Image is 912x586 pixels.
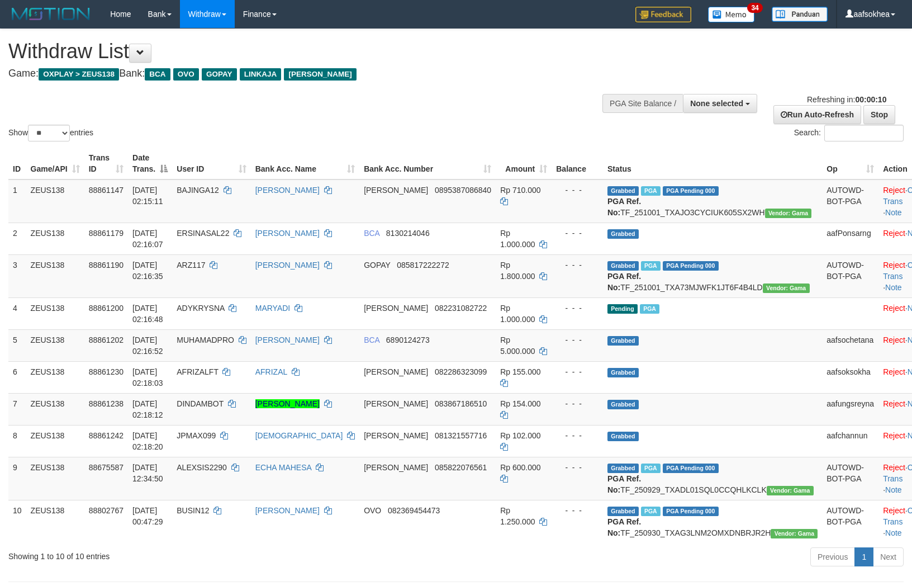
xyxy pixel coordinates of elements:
[364,431,428,440] span: [PERSON_NAME]
[435,399,487,408] span: Copy 083867186510 to clipboard
[132,367,163,387] span: [DATE] 02:18:03
[359,148,496,179] th: Bank Acc. Number: activate to sort column ascending
[255,304,291,313] a: MARYADI
[500,431,540,440] span: Rp 102.000
[26,425,84,457] td: ZEUS138
[89,367,123,376] span: 88861230
[855,95,886,104] strong: 00:00:10
[500,304,535,324] span: Rp 1.000.000
[883,399,905,408] a: Reject
[435,304,487,313] span: Copy 082231082722 to clipboard
[132,335,163,356] span: [DATE] 02:16:52
[255,463,311,472] a: ECHA MAHESA
[556,505,598,516] div: - - -
[89,399,123,408] span: 88861238
[132,261,163,281] span: [DATE] 02:16:35
[771,529,818,538] span: Vendor URL: https://trx31.1velocity.biz
[883,229,905,238] a: Reject
[885,283,902,292] a: Note
[364,506,381,515] span: OVO
[26,254,84,297] td: ZEUS138
[772,7,828,22] img: panduan.png
[607,229,639,239] span: Grabbed
[255,229,320,238] a: [PERSON_NAME]
[28,125,70,141] select: Showentries
[607,400,639,409] span: Grabbed
[26,179,84,223] td: ZEUS138
[132,506,163,526] span: [DATE] 00:47:29
[8,546,372,562] div: Showing 1 to 10 of 10 entries
[885,485,902,494] a: Note
[765,209,812,218] span: Vendor URL: https://trx31.1velocity.biz
[8,6,93,22] img: MOTION_logo.png
[89,335,123,344] span: 88861202
[883,463,905,472] a: Reject
[607,517,641,537] b: PGA Ref. No:
[89,463,123,472] span: 88675587
[883,335,905,344] a: Reject
[822,425,878,457] td: aafchannun
[773,105,861,124] a: Run Auto-Refresh
[26,457,84,500] td: ZEUS138
[708,7,755,22] img: Button%20Memo.svg
[883,186,905,195] a: Reject
[364,399,428,408] span: [PERSON_NAME]
[255,335,320,344] a: [PERSON_NAME]
[202,68,237,81] span: GOPAY
[132,399,163,419] span: [DATE] 02:18:12
[435,463,487,472] span: Copy 085822076561 to clipboard
[255,367,287,376] a: AFRIZAL
[824,125,904,141] input: Search:
[641,507,661,516] span: Marked by aafsreyleap
[603,148,822,179] th: Status
[8,179,26,223] td: 1
[641,186,661,196] span: Marked by aafkaynarin
[556,259,598,271] div: - - -
[364,261,390,270] span: GOPAY
[747,3,762,13] span: 34
[690,99,743,108] span: None selected
[89,229,123,238] span: 88861179
[128,148,172,179] th: Date Trans.: activate to sort column descending
[556,228,598,239] div: - - -
[863,105,895,124] a: Stop
[240,68,282,81] span: LINKAJA
[255,506,320,515] a: [PERSON_NAME]
[386,229,430,238] span: Copy 8130214046 to clipboard
[794,125,904,141] label: Search:
[873,547,904,566] a: Next
[683,94,757,113] button: None selected
[500,229,535,249] span: Rp 1.000.000
[883,261,905,270] a: Reject
[854,547,873,566] a: 1
[635,7,691,22] img: Feedback.jpg
[177,399,224,408] span: DINDAMBOT
[885,208,902,217] a: Note
[607,507,639,516] span: Grabbed
[364,229,379,238] span: BCA
[607,474,641,494] b: PGA Ref. No:
[603,179,822,223] td: TF_251001_TXAJO3CYCIUK605SX2WH
[556,185,598,196] div: - - -
[435,367,487,376] span: Copy 082286323099 to clipboard
[397,261,449,270] span: Copy 085817222272 to clipboard
[39,68,119,81] span: OXPLAY > ZEUS138
[607,432,639,441] span: Grabbed
[500,186,540,195] span: Rp 710.000
[807,95,886,104] span: Refreshing in:
[883,304,905,313] a: Reject
[607,261,639,271] span: Grabbed
[556,366,598,377] div: - - -
[386,335,430,344] span: Copy 6890124273 to clipboard
[89,431,123,440] span: 88861242
[607,197,641,217] b: PGA Ref. No:
[26,148,84,179] th: Game/API: activate to sort column ascending
[607,186,639,196] span: Grabbed
[640,304,659,314] span: Marked by aafkaynarin
[8,457,26,500] td: 9
[603,254,822,297] td: TF_251001_TXA73MJWFK1JT6F4B4LD
[552,148,603,179] th: Balance
[822,329,878,361] td: aafsochetana
[435,186,491,195] span: Copy 0895387086840 to clipboard
[132,463,163,483] span: [DATE] 12:34:50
